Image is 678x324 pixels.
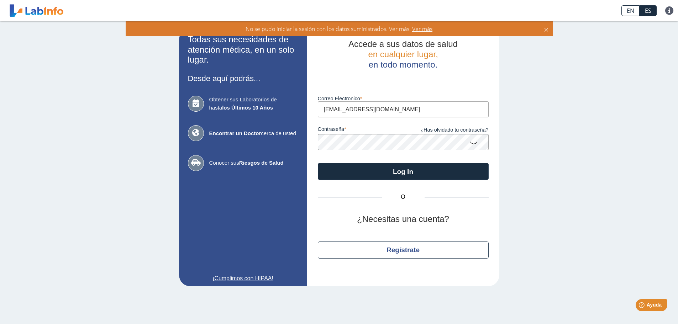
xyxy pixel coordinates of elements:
button: Regístrate [318,241,489,259]
a: ¡Cumplimos con HIPAA! [188,274,298,283]
label: Correo Electronico [318,96,489,101]
span: cerca de usted [209,129,298,138]
a: EN [621,5,640,16]
label: contraseña [318,126,403,134]
a: ES [640,5,657,16]
button: Log In [318,163,489,180]
span: Accede a sus datos de salud [348,39,458,49]
h2: Todas sus necesidades de atención médica, en un solo lugar. [188,34,298,65]
span: Conocer sus [209,159,298,167]
span: Ver más [411,25,432,33]
b: los Últimos 10 Años [222,105,273,111]
span: en cualquier lugar, [368,49,438,59]
a: ¿Has olvidado tu contraseña? [403,126,489,134]
iframe: Help widget launcher [615,296,670,316]
span: Obtener sus Laboratorios de hasta [209,96,298,112]
span: en todo momento. [369,60,437,69]
b: Riesgos de Salud [239,160,284,166]
span: No se pudo iniciar la sesión con los datos suministrados. Ver más. [246,25,411,33]
b: Encontrar un Doctor [209,130,261,136]
h2: ¿Necesitas una cuenta? [318,214,489,224]
span: O [382,193,425,201]
h3: Desde aquí podrás... [188,74,298,83]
